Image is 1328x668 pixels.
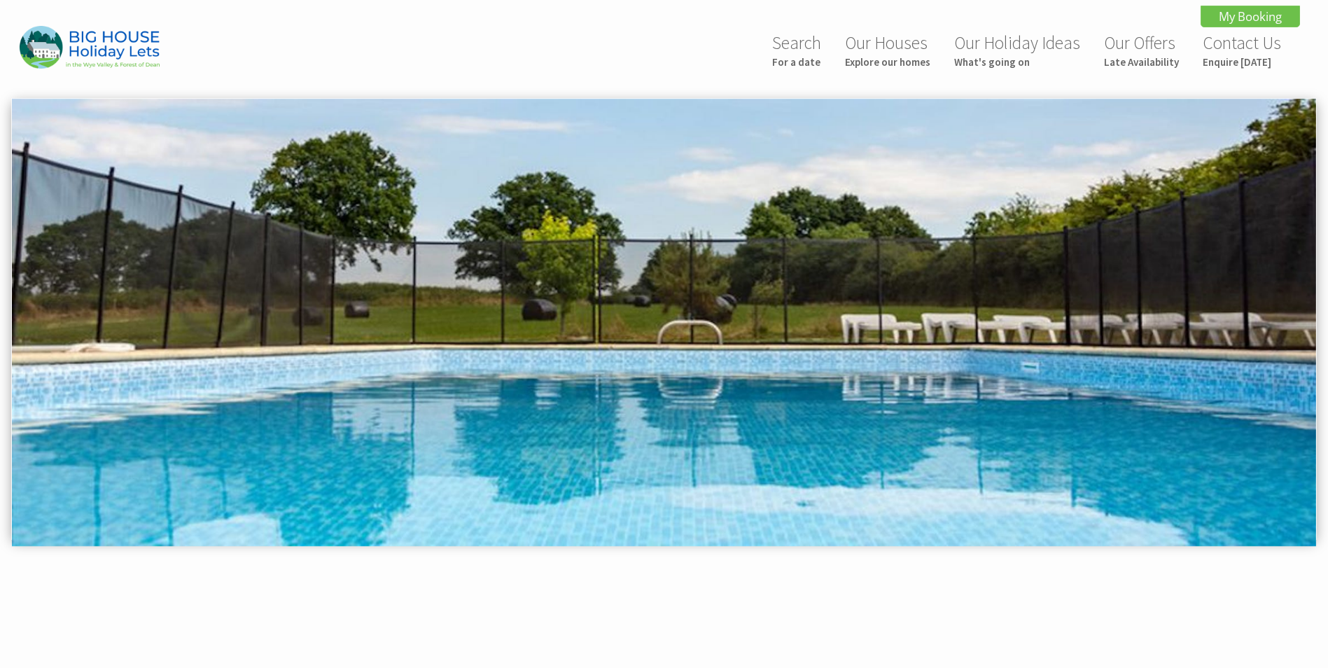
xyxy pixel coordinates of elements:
a: Our HousesExplore our homes [845,32,930,69]
a: Contact UsEnquire [DATE] [1203,32,1281,69]
a: Our OffersLate Availability [1104,32,1179,69]
img: Big House Holiday Lets [20,26,160,69]
small: Late Availability [1104,55,1179,69]
small: Enquire [DATE] [1203,55,1281,69]
a: My Booking [1201,6,1300,27]
small: What's going on [954,55,1080,69]
small: Explore our homes [845,55,930,69]
a: SearchFor a date [772,32,821,69]
small: For a date [772,55,821,69]
a: Our Holiday IdeasWhat's going on [954,32,1080,69]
